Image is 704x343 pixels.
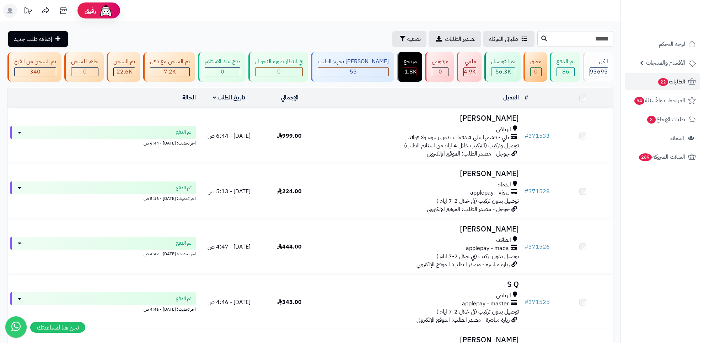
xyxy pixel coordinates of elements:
[205,58,240,66] div: دفع عند الاستلام
[10,250,196,257] div: اخر تحديث: [DATE] - 4:47 ص
[548,52,581,82] a: تم الدفع 86
[247,52,310,82] a: في انتظار صورة التحويل 0
[496,125,511,134] span: الرياض
[318,58,389,66] div: [PERSON_NAME] تجهيز الطلب
[625,111,700,128] a: طلبات الإرجاع3
[277,298,302,306] span: 343.00
[99,4,113,18] img: ai-face.png
[525,243,550,251] a: #371526
[8,31,68,47] a: إضافة طلب جديد
[670,133,684,143] span: العملاء
[525,298,550,306] a: #371525
[323,114,518,123] h3: [PERSON_NAME]
[63,52,105,82] a: جاهز للشحن 0
[427,205,510,213] span: جوجل - مصدر الطلب: الموقع الإلكتروني
[639,153,652,161] span: 269
[396,52,424,82] a: مرتجع 1.8K
[483,52,522,82] a: تم التوصيل 56.3K
[491,68,515,76] div: 56317
[424,52,455,82] a: مرفوض 0
[404,68,417,76] div: 1794
[221,67,224,76] span: 0
[439,67,442,76] span: 0
[445,35,475,43] span: تصدير الطلبات
[255,58,303,66] div: في انتظار صورة التحويل
[525,187,528,196] span: #
[404,58,417,66] div: مرتجع
[625,148,700,165] a: السلات المتروكة269
[323,281,518,289] h3: S Q
[436,252,519,261] span: توصيل بدون تركيب (في خلال 2-7 ايام )
[10,194,196,202] div: اخر تحديث: [DATE] - 5:13 ص
[436,197,519,205] span: توصيل بدون تركيب (في خلال 2-7 ايام )
[176,129,192,136] span: تم الدفع
[281,93,299,102] a: الإجمالي
[318,68,388,76] div: 55
[657,77,685,87] span: الطلبات
[562,67,569,76] span: 86
[323,170,518,178] h3: [PERSON_NAME]
[503,93,519,102] a: العميل
[432,58,448,66] div: مرفوض
[525,132,550,140] a: #371533
[417,316,510,324] span: زيارة مباشرة - مصدر الطلب: الموقع الإلكتروني
[656,17,697,32] img: logo-2.png
[176,295,192,302] span: تم الدفع
[432,68,448,76] div: 0
[647,116,656,124] span: 3
[208,243,251,251] span: [DATE] - 4:47 ص
[658,78,668,86] span: 22
[404,67,417,76] span: 1.8K
[113,58,135,66] div: تم الشحن
[531,68,541,76] div: 0
[83,67,87,76] span: 0
[277,132,302,140] span: 999.00
[350,67,357,76] span: 55
[142,52,197,82] a: تم الشحن مع ناقل 7.2K
[625,73,700,90] a: الطلبات22
[464,67,476,76] span: 4.9K
[105,52,142,82] a: تم الشحن 22.6K
[114,68,135,76] div: 22604
[429,31,481,47] a: تصدير الطلبات
[164,67,176,76] span: 7.2K
[496,292,511,300] span: الرياض
[525,93,528,102] a: #
[6,52,63,82] a: تم الشحن من الفرع 340
[71,68,98,76] div: 0
[638,152,685,162] span: السلات المتروكة
[625,92,700,109] a: المراجعات والأسئلة54
[462,300,509,308] span: applepay - master
[659,39,685,49] span: لوحة التحكم
[19,4,37,20] a: تحديثات المنصة
[10,305,196,312] div: اخر تحديث: [DATE] - 4:46 ص
[176,184,192,191] span: تم الدفع
[14,58,56,66] div: تم الشحن من الفرع
[277,243,302,251] span: 444.00
[407,35,421,43] span: تصفية
[522,52,548,82] a: معلق 0
[464,68,476,76] div: 4945
[590,67,608,76] span: 93695
[455,52,483,82] a: ملغي 4.9K
[310,52,396,82] a: [PERSON_NAME] تجهيز الطلب 55
[463,58,476,66] div: ملغي
[498,181,511,189] span: الدمام
[634,97,645,105] span: 54
[208,298,251,306] span: [DATE] - 4:46 ص
[525,298,528,306] span: #
[150,58,190,66] div: تم الشحن مع ناقل
[581,52,615,82] a: الكل93695
[489,35,518,43] span: طلباتي المُوكلة
[491,58,515,66] div: تم التوصيل
[625,130,700,147] a: العملاء
[392,31,426,47] button: تصفية
[408,134,509,142] span: تابي - قسّمها على 4 دفعات بدون رسوم ولا فوائد
[530,58,542,66] div: معلق
[30,67,41,76] span: 340
[466,244,509,252] span: applepay - mada
[182,93,196,102] a: الحالة
[525,132,528,140] span: #
[646,114,685,124] span: طلبات الإرجاع
[646,58,685,68] span: الأقسام والمنتجات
